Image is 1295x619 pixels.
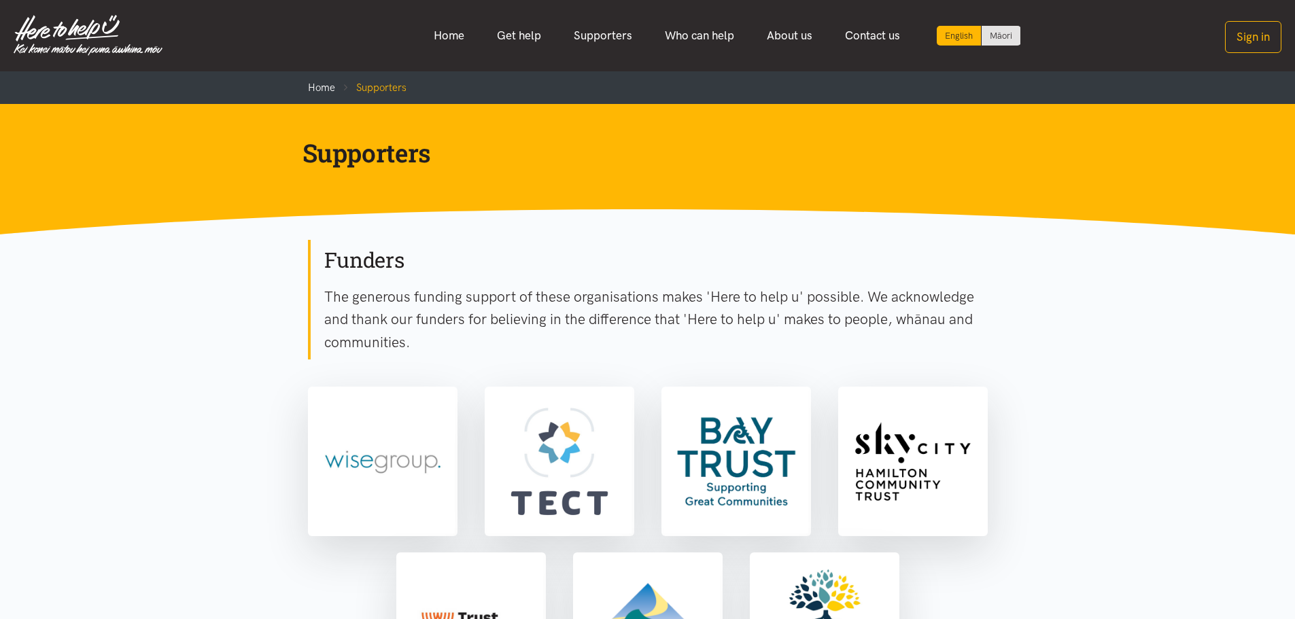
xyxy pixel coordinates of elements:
div: Language toggle [937,26,1021,46]
a: Switch to Te Reo Māori [982,26,1020,46]
p: The generous funding support of these organisations makes 'Here to help u' possible. We acknowled... [324,285,988,354]
a: About us [750,21,829,50]
a: Bay Trust [661,387,811,536]
a: Sky City Community Trust [838,387,988,536]
a: TECT [485,387,634,536]
a: Who can help [649,21,750,50]
img: Sky City Community Trust [841,389,985,533]
li: Supporters [335,79,407,96]
a: Wise Group [308,387,457,536]
h2: Funders [324,246,988,275]
img: Home [14,15,162,56]
a: Home [308,82,335,94]
button: Sign in [1225,21,1281,53]
a: Home [417,21,481,50]
a: Supporters [557,21,649,50]
img: Wise Group [311,389,455,533]
div: Current language [937,26,982,46]
h1: Supporters [303,137,971,169]
img: TECT [487,389,632,533]
a: Contact us [829,21,916,50]
img: Bay Trust [664,389,808,533]
a: Get help [481,21,557,50]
